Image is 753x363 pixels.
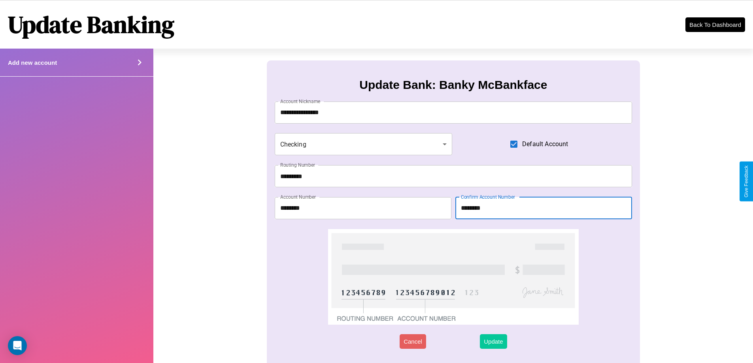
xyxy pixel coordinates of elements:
div: Checking [275,133,453,155]
div: Open Intercom Messenger [8,336,27,355]
h4: Add new account [8,59,57,66]
img: check [328,229,578,325]
h1: Update Banking [8,8,174,41]
label: Routing Number [280,162,315,168]
label: Account Number [280,194,316,200]
button: Update [480,334,507,349]
span: Default Account [522,139,568,149]
label: Account Nickname [280,98,321,105]
div: Give Feedback [744,166,749,197]
h3: Update Bank: Banky McBankface [359,78,547,92]
button: Back To Dashboard [685,17,745,32]
label: Confirm Account Number [461,194,515,200]
button: Cancel [400,334,426,349]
